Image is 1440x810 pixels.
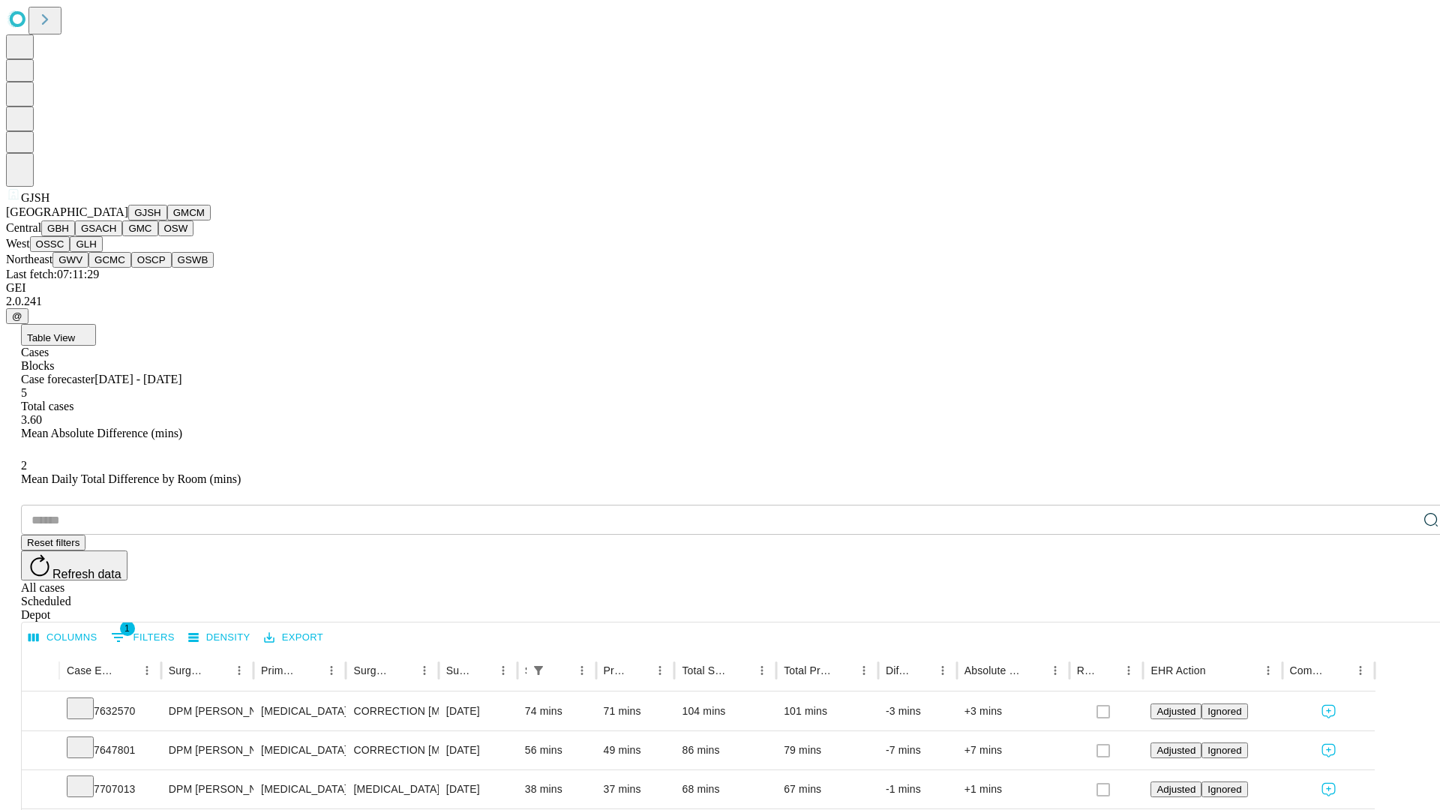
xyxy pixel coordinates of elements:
div: -3 mins [886,692,949,730]
button: Adjusted [1150,742,1201,758]
div: Surgery Date [446,664,470,676]
div: 71 mins [604,692,667,730]
div: DPM [PERSON_NAME] [PERSON_NAME] [169,770,246,808]
button: Sort [832,660,853,681]
button: Select columns [25,626,101,649]
div: 56 mins [525,731,589,769]
button: OSSC [30,236,70,252]
div: EHR Action [1150,664,1205,676]
div: [MEDICAL_DATA] [261,770,338,808]
div: 7632570 [67,692,154,730]
button: Menu [1350,660,1371,681]
span: Reset filters [27,537,79,548]
button: Table View [21,324,96,346]
div: [DATE] [446,770,510,808]
button: Menu [751,660,772,681]
div: -1 mins [886,770,949,808]
div: 86 mins [682,731,769,769]
div: Surgery Name [353,664,391,676]
button: Adjusted [1150,781,1201,797]
span: Ignored [1207,745,1241,756]
button: Density [184,626,254,649]
button: Menu [493,660,514,681]
button: Sort [628,660,649,681]
div: Resolved in EHR [1077,664,1096,676]
span: Table View [27,332,75,343]
div: +1 mins [964,770,1062,808]
button: Show filters [528,660,549,681]
span: Last fetch: 07:11:29 [6,268,99,280]
button: Sort [911,660,932,681]
span: 3.60 [21,413,42,426]
span: Ignored [1207,706,1241,717]
button: Sort [472,660,493,681]
button: GLH [70,236,102,252]
button: Ignored [1201,781,1247,797]
span: 2 [21,459,27,472]
span: @ [12,310,22,322]
button: Refresh data [21,550,127,580]
span: Central [6,221,41,234]
button: Reset filters [21,535,85,550]
span: Case forecaster [21,373,94,385]
div: 37 mins [604,770,667,808]
button: Sort [1024,660,1045,681]
button: GWV [52,252,88,268]
div: Scheduled In Room Duration [525,664,526,676]
div: 7707013 [67,770,154,808]
button: Menu [571,660,592,681]
span: Total cases [21,400,73,412]
span: GJSH [21,191,49,204]
div: Primary Service [261,664,298,676]
button: Sort [550,660,571,681]
button: Sort [393,660,414,681]
button: Sort [300,660,321,681]
button: GJSH [128,205,167,220]
button: GBH [41,220,75,236]
div: 68 mins [682,770,769,808]
button: Sort [1097,660,1118,681]
span: 5 [21,386,27,399]
button: Sort [208,660,229,681]
button: Menu [414,660,435,681]
div: CORRECTION [MEDICAL_DATA], RESECTION [MEDICAL_DATA] BASE [353,731,430,769]
div: +7 mins [964,731,1062,769]
div: [DATE] [446,731,510,769]
div: Total Predicted Duration [784,664,831,676]
button: Sort [1329,660,1350,681]
button: Menu [1118,660,1139,681]
div: Absolute Difference [964,664,1022,676]
div: +3 mins [964,692,1062,730]
div: Difference [886,664,910,676]
div: 7647801 [67,731,154,769]
button: GMC [122,220,157,236]
span: Adjusted [1156,706,1195,717]
button: Show filters [107,625,178,649]
div: GEI [6,281,1434,295]
div: [DATE] [446,692,510,730]
div: Comments [1290,664,1327,676]
button: Menu [853,660,874,681]
button: Menu [1258,660,1279,681]
div: 1 active filter [528,660,549,681]
button: Adjusted [1150,703,1201,719]
span: Mean Absolute Difference (mins) [21,427,182,439]
button: GSWB [172,252,214,268]
div: Total Scheduled Duration [682,664,729,676]
div: Predicted In Room Duration [604,664,628,676]
div: -7 mins [886,731,949,769]
button: OSCP [131,252,172,268]
button: Ignored [1201,703,1247,719]
div: DPM [PERSON_NAME] [PERSON_NAME] [169,731,246,769]
div: 49 mins [604,731,667,769]
button: Expand [29,777,52,803]
button: Sort [1207,660,1228,681]
button: Ignored [1201,742,1247,758]
span: Northeast [6,253,52,265]
span: 1 [120,621,135,636]
button: Menu [229,660,250,681]
div: Surgeon Name [169,664,206,676]
div: 38 mins [525,770,589,808]
span: Refresh data [52,568,121,580]
div: 2.0.241 [6,295,1434,308]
